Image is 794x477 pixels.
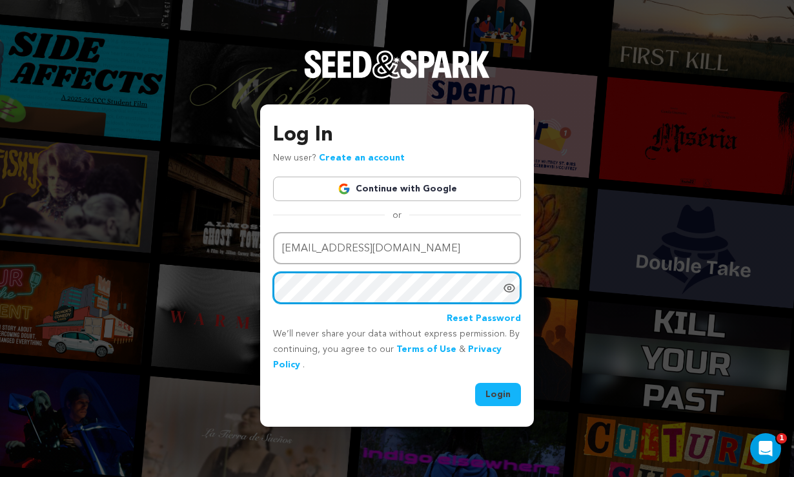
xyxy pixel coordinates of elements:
a: Seed&Spark Homepage [304,50,490,104]
h3: Log In [273,120,521,151]
a: Create an account [319,153,405,162]
p: We’ll never share your data without express permission. By continuing, you agree to our & . [273,327,521,373]
img: Google logo [338,182,351,195]
img: Seed&Spark Logo [304,50,490,79]
a: Show password as plain text. Warning: this will display your password on the screen. [503,282,516,295]
span: 1 [777,433,787,443]
input: Email address [273,232,521,265]
a: Terms of Use [396,345,456,354]
span: or [385,209,409,222]
p: New user? [273,151,405,166]
a: Privacy Policy [273,345,502,369]
button: Login [475,383,521,406]
a: Reset Password [447,311,521,327]
a: Continue with Google [273,177,521,201]
iframe: Intercom live chat [750,433,781,464]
